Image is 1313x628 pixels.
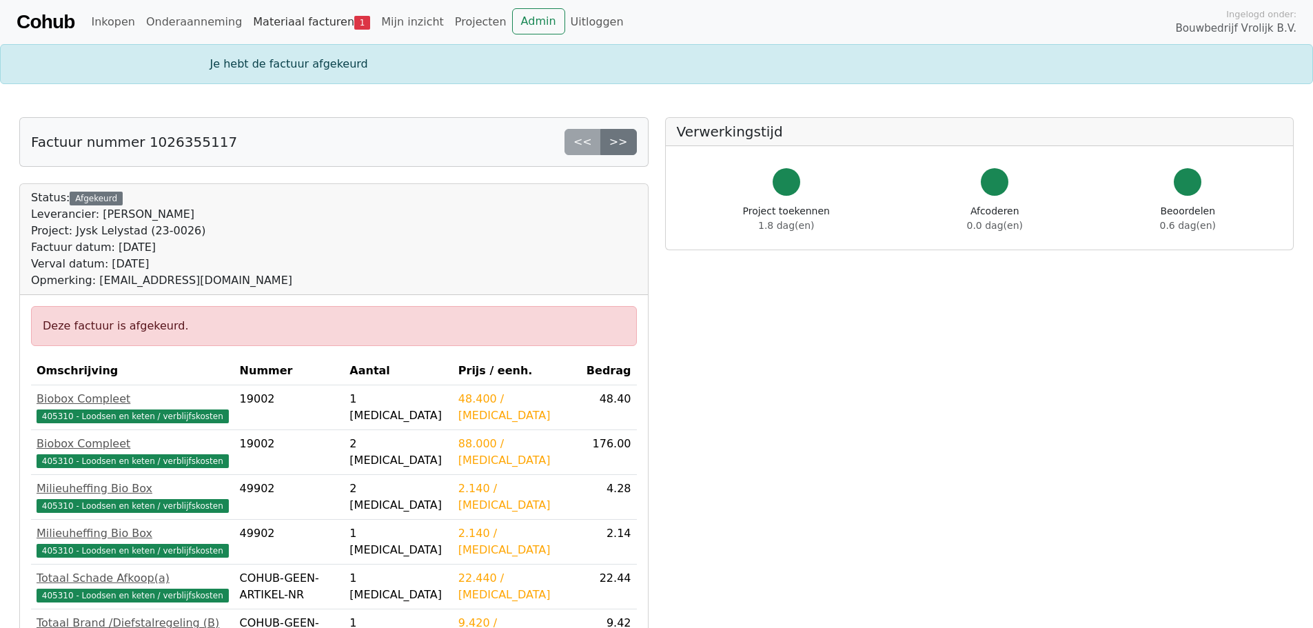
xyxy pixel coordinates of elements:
div: Verval datum: [DATE] [31,256,292,272]
a: Onderaanneming [141,8,247,36]
span: 405310 - Loodsen en keten / verblijfskosten [37,589,229,602]
div: Biobox Compleet [37,436,229,452]
td: 4.28 [581,475,637,520]
span: 1.8 dag(en) [758,220,814,231]
div: Project toekennen [743,204,830,233]
div: 1 [MEDICAL_DATA] [349,570,447,603]
td: 19002 [234,385,345,430]
td: 49902 [234,475,345,520]
span: 0.0 dag(en) [967,220,1023,231]
a: Mijn inzicht [376,8,449,36]
div: Totaal Schade Afkoop(a) [37,570,229,587]
div: Project: Jysk Lelystad (23-0026) [31,223,292,239]
a: >> [600,129,637,155]
div: 2.140 / [MEDICAL_DATA] [458,525,576,558]
th: Omschrijving [31,357,234,385]
a: Inkopen [85,8,140,36]
th: Prijs / eenh. [453,357,581,385]
a: Milieuheffing Bio Box405310 - Loodsen en keten / verblijfskosten [37,480,229,514]
div: Milieuheffing Bio Box [37,525,229,542]
div: 22.440 / [MEDICAL_DATA] [458,570,576,603]
td: COHUB-GEEN-ARTIKEL-NR [234,565,345,609]
h5: Verwerkingstijd [677,123,1283,140]
th: Aantal [344,357,452,385]
a: Biobox Compleet405310 - Loodsen en keten / verblijfskosten [37,436,229,469]
div: Biobox Compleet [37,391,229,407]
div: 2 [MEDICAL_DATA] [349,480,447,514]
div: Afgekeurd [70,192,122,205]
a: Projecten [449,8,512,36]
a: Biobox Compleet405310 - Loodsen en keten / verblijfskosten [37,391,229,424]
a: Materiaal facturen1 [247,8,376,36]
span: 1 [354,16,370,30]
a: Uitloggen [565,8,629,36]
td: 22.44 [581,565,637,609]
div: Beoordelen [1160,204,1216,233]
div: Je hebt de factuur afgekeurd [202,56,1112,72]
span: 405310 - Loodsen en keten / verblijfskosten [37,499,229,513]
span: 405310 - Loodsen en keten / verblijfskosten [37,409,229,423]
span: Ingelogd onder: [1226,8,1296,21]
div: Milieuheffing Bio Box [37,480,229,497]
div: 88.000 / [MEDICAL_DATA] [458,436,576,469]
div: 48.400 / [MEDICAL_DATA] [458,391,576,424]
td: 2.14 [581,520,637,565]
a: Admin [512,8,565,34]
span: Bouwbedrijf Vrolijk B.V. [1175,21,1296,37]
div: Status: [31,190,292,289]
a: Milieuheffing Bio Box405310 - Loodsen en keten / verblijfskosten [37,525,229,558]
div: Deze factuur is afgekeurd. [31,306,637,346]
div: 1 [MEDICAL_DATA] [349,391,447,424]
a: Totaal Schade Afkoop(a)405310 - Loodsen en keten / verblijfskosten [37,570,229,603]
div: 1 [MEDICAL_DATA] [349,525,447,558]
span: 0.6 dag(en) [1160,220,1216,231]
th: Nummer [234,357,345,385]
h5: Factuur nummer 1026355117 [31,134,237,150]
td: 49902 [234,520,345,565]
th: Bedrag [581,357,637,385]
td: 176.00 [581,430,637,475]
div: Afcoderen [967,204,1023,233]
span: 405310 - Loodsen en keten / verblijfskosten [37,454,229,468]
div: Leverancier: [PERSON_NAME] [31,206,292,223]
td: 48.40 [581,385,637,430]
span: 405310 - Loodsen en keten / verblijfskosten [37,544,229,558]
td: 19002 [234,430,345,475]
a: Cohub [17,6,74,39]
div: 2.140 / [MEDICAL_DATA] [458,480,576,514]
div: 2 [MEDICAL_DATA] [349,436,447,469]
div: Opmerking: [EMAIL_ADDRESS][DOMAIN_NAME] [31,272,292,289]
div: Factuur datum: [DATE] [31,239,292,256]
